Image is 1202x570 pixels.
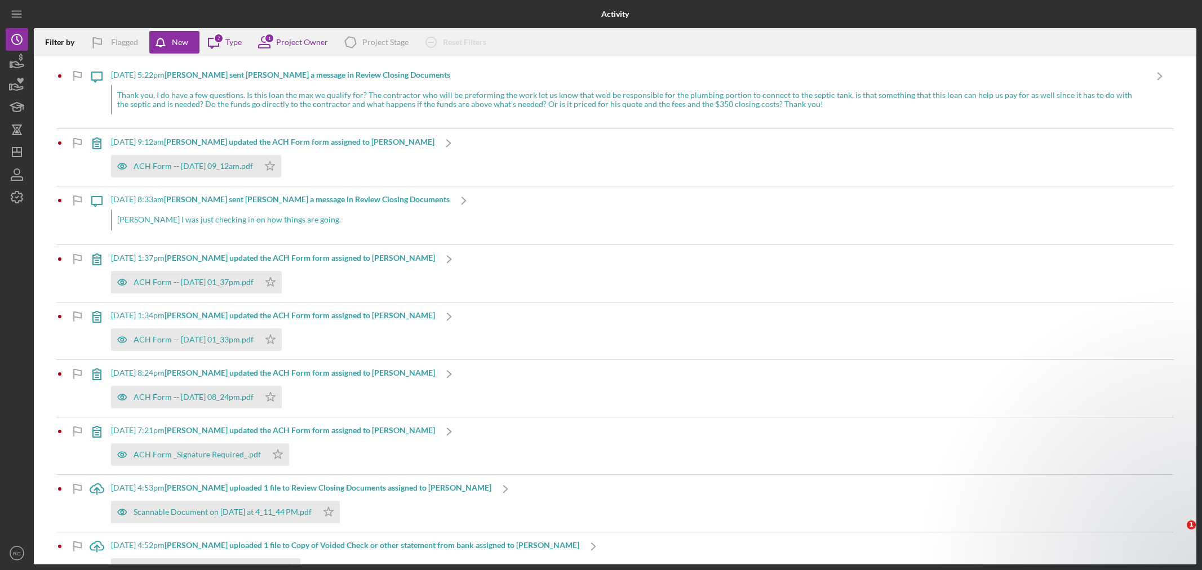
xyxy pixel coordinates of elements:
a: [DATE] 8:33am[PERSON_NAME] sent [PERSON_NAME] a message in Review Closing Documents[PERSON_NAME] ... [83,186,478,244]
button: Flagged [83,31,149,54]
div: Flagged [111,31,138,54]
b: [PERSON_NAME] uploaded 1 file to Copy of Voided Check or other statement from bank assigned to [P... [165,540,579,550]
button: ACH Form -- [DATE] 01_37pm.pdf [111,271,282,293]
div: 7 [214,33,224,43]
div: [DATE] 1:37pm [111,253,435,262]
div: Filter by [45,38,83,47]
div: Reset Filters [443,31,486,54]
button: ACH Form -- [DATE] 09_12am.pdf [111,155,281,177]
div: [DATE] 4:53pm [111,483,491,492]
div: Type [225,38,242,47]
b: [PERSON_NAME] updated the ACH Form form assigned to [PERSON_NAME] [164,137,434,146]
div: [DATE] 1:34pm [111,311,435,320]
button: Scannable Document on [DATE] at 4_11_44 PM.pdf [111,501,340,523]
text: RC [13,550,21,556]
b: [PERSON_NAME] updated the ACH Form form assigned to [PERSON_NAME] [165,368,435,377]
a: [DATE] 1:37pm[PERSON_NAME] updated the ACH Form form assigned to [PERSON_NAME]ACH Form -- [DATE] ... [83,245,463,302]
a: [DATE] 4:53pm[PERSON_NAME] uploaded 1 file to Review Closing Documents assigned to [PERSON_NAME]S... [83,475,520,532]
a: [DATE] 8:24pm[PERSON_NAME] updated the ACH Form form assigned to [PERSON_NAME]ACH Form -- [DATE] ... [83,360,463,417]
div: [DATE] 8:33am [111,195,450,204]
button: RC [6,542,28,564]
b: [PERSON_NAME] sent [PERSON_NAME] a message in Review Closing Documents [165,70,450,79]
div: 1 [264,33,274,43]
b: [PERSON_NAME] uploaded 1 file to Review Closing Documents assigned to [PERSON_NAME] [165,483,491,492]
button: Reset Filters [417,31,498,54]
b: [PERSON_NAME] updated the ACH Form form assigned to [PERSON_NAME] [165,425,435,435]
a: [DATE] 7:21pm[PERSON_NAME] updated the ACH Form form assigned to [PERSON_NAME]ACH Form _Signature... [83,417,463,474]
b: Activity [601,10,629,19]
div: ACH Form -- [DATE] 08_24pm.pdf [134,393,254,402]
a: [DATE] 9:12am[PERSON_NAME] updated the ACH Form form assigned to [PERSON_NAME]ACH Form -- [DATE] ... [83,129,463,186]
div: [DATE] 9:12am [111,137,434,146]
div: [DATE] 4:52pm [111,541,579,550]
div: [PERSON_NAME] I was just checking in on how things are going. [111,210,450,230]
div: Thank you, I do have a few questions. Is this loan the max we qualify for? The contractor who wil... [111,85,1146,114]
button: New [149,31,199,54]
b: [PERSON_NAME] sent [PERSON_NAME] a message in Review Closing Documents [164,194,450,204]
b: [PERSON_NAME] updated the ACH Form form assigned to [PERSON_NAME] [165,310,435,320]
a: [DATE] 5:22pm[PERSON_NAME] sent [PERSON_NAME] a message in Review Closing DocumentsThank you, I d... [83,62,1174,128]
div: New [172,31,188,54]
div: Project Stage [362,38,409,47]
div: Project Owner [276,38,328,47]
div: Scannable Document on [DATE] at 4_11_44 PM.pdf [134,507,312,516]
button: ACH Form -- [DATE] 01_33pm.pdf [111,328,282,351]
div: [DATE] 8:24pm [111,368,435,377]
div: [DATE] 5:22pm [111,70,1146,79]
button: ACH Form -- [DATE] 08_24pm.pdf [111,386,282,408]
iframe: Intercom live chat [1164,520,1191,547]
div: ACH Form -- [DATE] 01_33pm.pdf [134,335,254,344]
span: 1 [1187,520,1196,529]
div: [DATE] 7:21pm [111,426,435,435]
div: ACH Form _Signature Required_.pdf [134,450,261,459]
a: [DATE] 1:34pm[PERSON_NAME] updated the ACH Form form assigned to [PERSON_NAME]ACH Form -- [DATE] ... [83,302,463,359]
div: ACH Form -- [DATE] 01_37pm.pdf [134,278,254,287]
b: [PERSON_NAME] updated the ACH Form form assigned to [PERSON_NAME] [165,253,435,262]
div: ACH Form -- [DATE] 09_12am.pdf [134,162,253,171]
button: ACH Form _Signature Required_.pdf [111,443,289,466]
